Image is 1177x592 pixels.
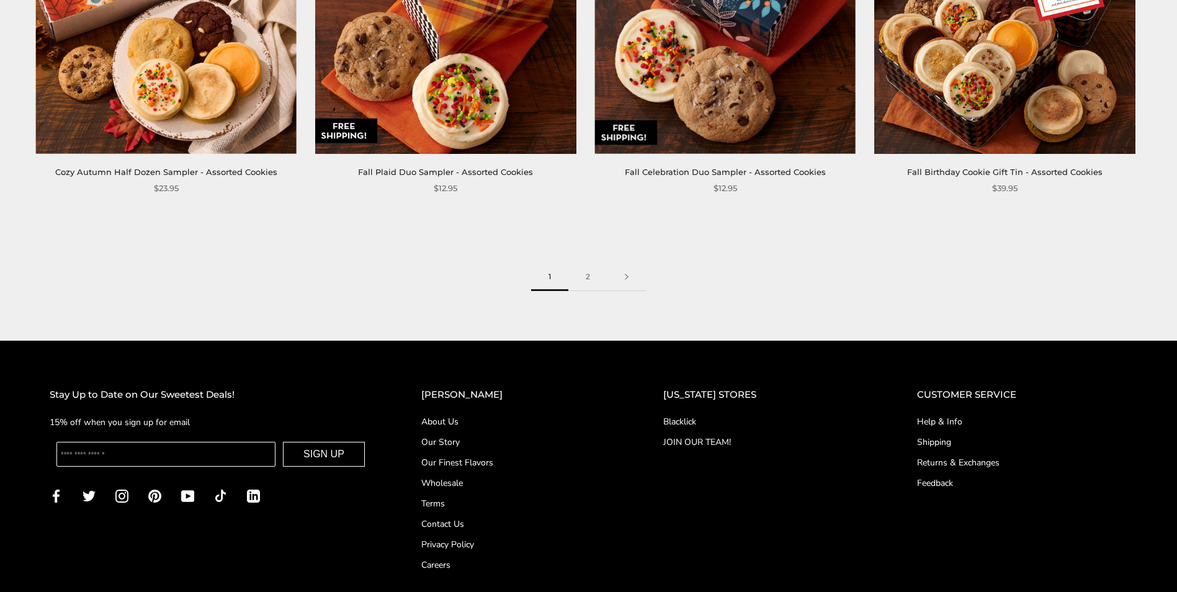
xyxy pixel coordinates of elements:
[50,387,372,403] h2: Stay Up to Date on Our Sweetest Deals!
[115,488,128,503] a: Instagram
[247,488,260,503] a: LinkedIn
[214,488,227,503] a: TikTok
[421,518,614,531] a: Contact Us
[421,436,614,449] a: Our Story
[181,488,194,503] a: YouTube
[421,497,614,510] a: Terms
[607,263,646,291] a: Next page
[917,415,1127,428] a: Help & Info
[714,182,737,195] span: $12.95
[154,182,179,195] span: $23.95
[531,263,568,291] span: 1
[907,167,1103,177] a: Fall Birthday Cookie Gift Tin - Assorted Cookies
[917,436,1127,449] a: Shipping
[421,387,614,403] h2: [PERSON_NAME]
[56,442,275,467] input: Enter your email
[283,442,365,467] button: SIGN UP
[663,415,867,428] a: Blacklick
[50,488,63,503] a: Facebook
[663,436,867,449] a: JOIN OUR TEAM!
[434,182,457,195] span: $12.95
[917,387,1127,403] h2: CUSTOMER SERVICE
[917,456,1127,469] a: Returns & Exchanges
[421,415,614,428] a: About Us
[148,488,161,503] a: Pinterest
[421,456,614,469] a: Our Finest Flavors
[50,415,372,429] p: 15% off when you sign up for email
[358,167,533,177] a: Fall Plaid Duo Sampler - Assorted Cookies
[625,167,826,177] a: Fall Celebration Duo Sampler - Assorted Cookies
[83,488,96,503] a: Twitter
[917,477,1127,490] a: Feedback
[421,558,614,572] a: Careers
[10,545,128,582] iframe: Sign Up via Text for Offers
[421,477,614,490] a: Wholesale
[55,167,277,177] a: Cozy Autumn Half Dozen Sampler - Assorted Cookies
[992,182,1018,195] span: $39.95
[663,387,867,403] h2: [US_STATE] STORES
[568,263,607,291] a: 2
[421,538,614,551] a: Privacy Policy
